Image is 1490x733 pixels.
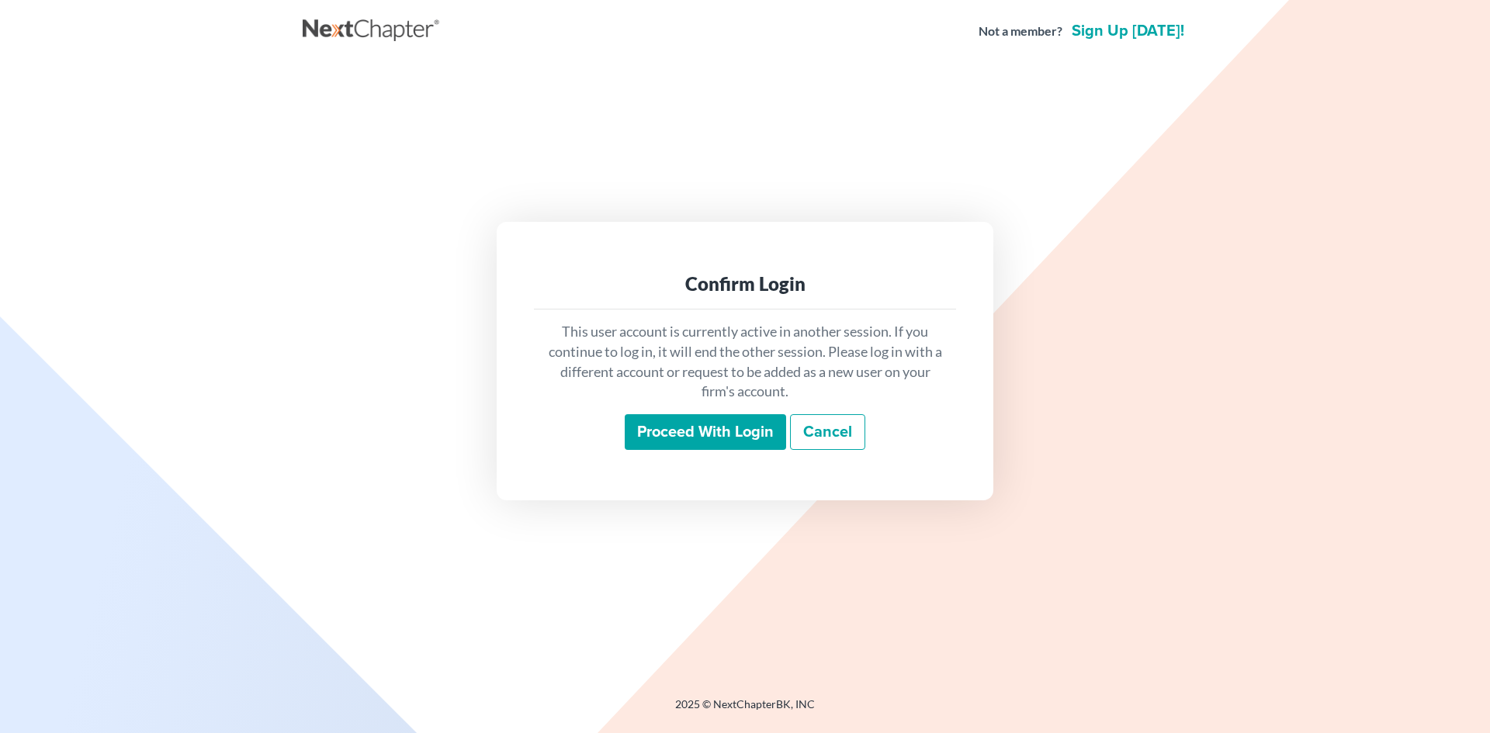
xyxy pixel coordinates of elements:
div: Confirm Login [546,271,944,296]
a: Sign up [DATE]! [1069,23,1187,39]
div: 2025 © NextChapterBK, INC [303,697,1187,724]
input: Proceed with login [625,414,786,450]
p: This user account is currently active in another session. If you continue to log in, it will end ... [546,322,944,402]
strong: Not a member? [979,22,1062,40]
a: Cancel [790,414,865,450]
